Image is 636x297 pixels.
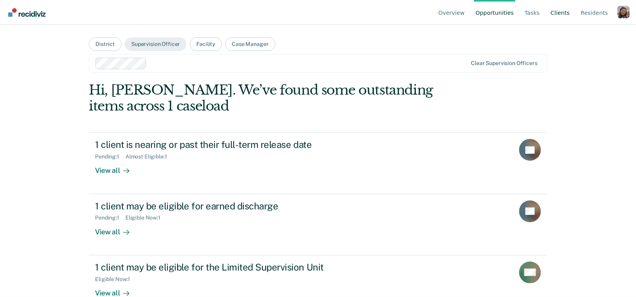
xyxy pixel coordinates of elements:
[95,139,368,150] div: 1 client is nearing or past their full-term release date
[225,37,275,51] button: Case Manager
[617,6,630,18] button: Profile dropdown button
[95,262,368,273] div: 1 client may be eligible for the Limited Supervision Unit
[190,37,222,51] button: Facility
[95,221,139,236] div: View all
[125,153,173,160] div: Almost Eligible : 1
[95,214,125,221] div: Pending : 1
[8,8,46,17] img: Recidiviz
[89,37,122,51] button: District
[89,82,455,114] div: Hi, [PERSON_NAME]. We’ve found some outstanding items across 1 caseload
[89,132,547,194] a: 1 client is nearing or past their full-term release datePending:1Almost Eligible:1View all
[471,60,537,67] div: Clear supervision officers
[89,194,547,255] a: 1 client may be eligible for earned dischargePending:1Eligible Now:1View all
[95,276,136,283] div: Eligible Now : 1
[95,200,368,212] div: 1 client may be eligible for earned discharge
[125,214,167,221] div: Eligible Now : 1
[125,37,187,51] button: Supervision Officer
[95,160,139,175] div: View all
[95,153,125,160] div: Pending : 1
